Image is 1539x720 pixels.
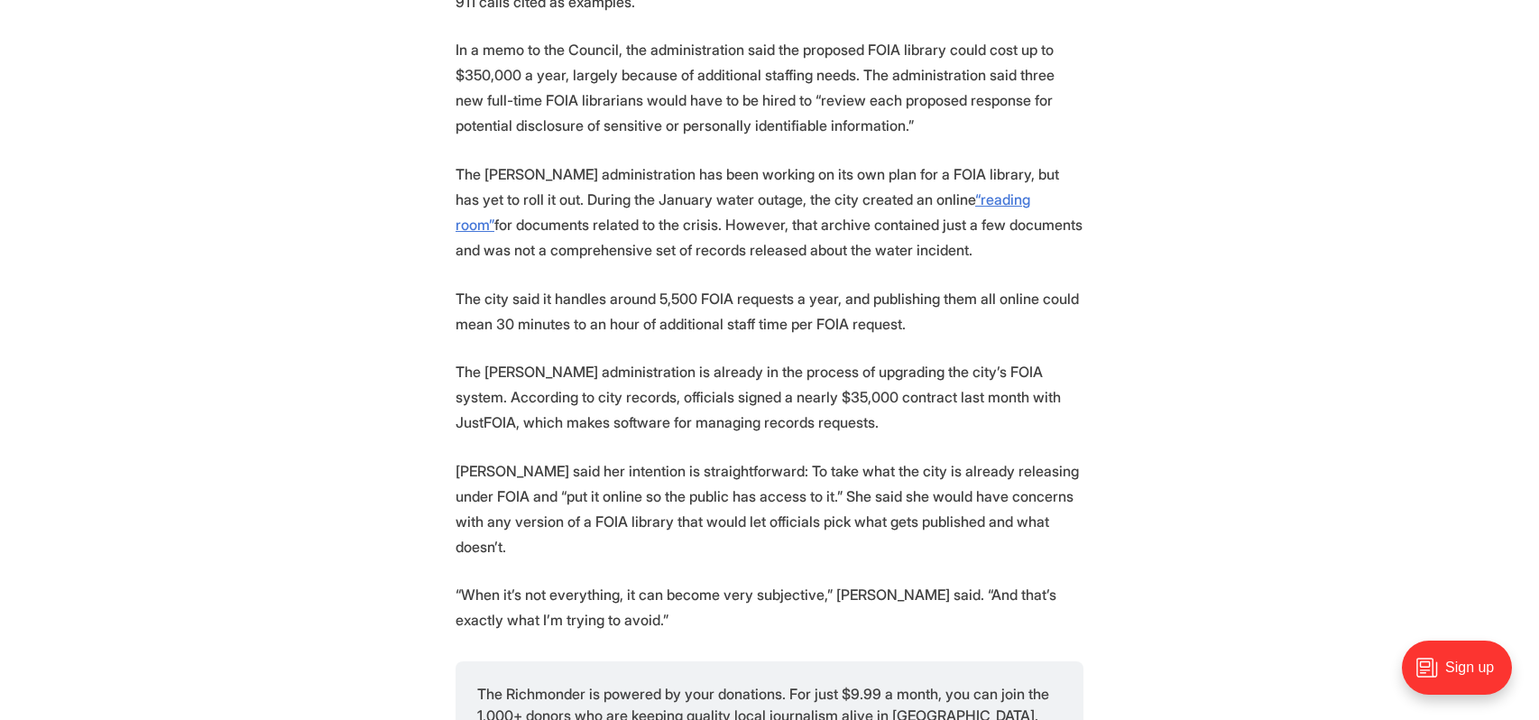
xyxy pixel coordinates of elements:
[456,286,1083,337] p: The city said it handles around 5,500 FOIA requests a year, and publishing them all online could ...
[456,162,1083,263] p: The [PERSON_NAME] administration has been working on its own plan for a FOIA library, but has yet...
[456,458,1083,559] p: [PERSON_NAME] said her intention is straightforward: To take what the city is already releasing u...
[456,359,1083,435] p: The [PERSON_NAME] administration is already in the process of upgrading the city’s FOIA system. A...
[456,582,1083,632] p: “When it’s not everything, it can become very subjective,” [PERSON_NAME] said. “And that’s exactl...
[456,37,1083,138] p: In a memo to the Council, the administration said the proposed FOIA library could cost up to $350...
[1387,632,1539,720] iframe: portal-trigger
